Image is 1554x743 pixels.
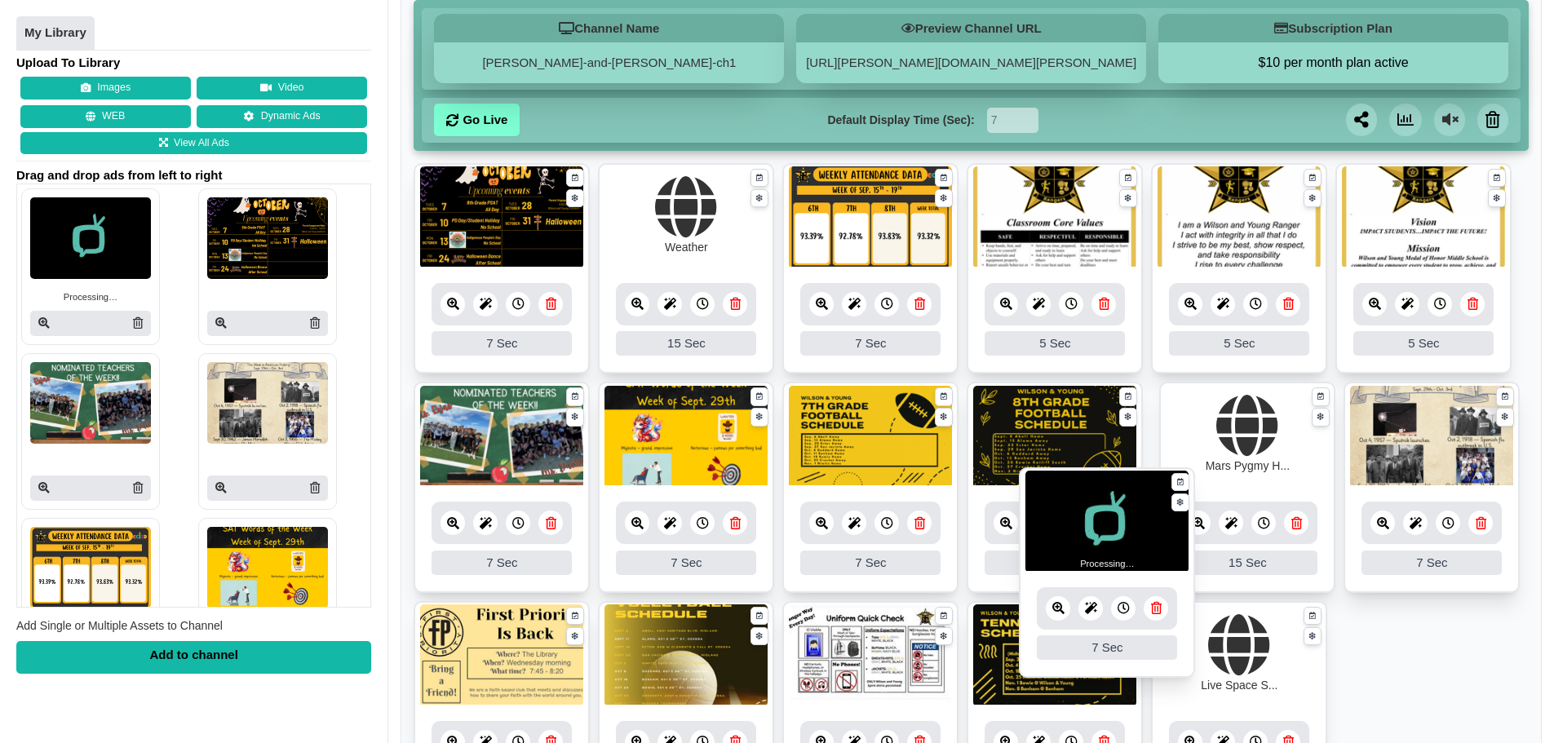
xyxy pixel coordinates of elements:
img: 13.968 mb [973,386,1136,488]
div: 7 Sec [800,551,941,575]
span: Drag and drop ads from left to right [16,168,371,184]
img: P250x250 image processing20250930 1793698 1lv0sox [207,198,328,280]
img: Sign stream loading animation [1025,471,1189,573]
label: Default Display Time (Sec): [827,112,974,129]
img: P250x250 image processing20250930 1793698 1oxjdjv [30,363,151,444]
span: Add Single or Multiple Assets to Channel [16,620,223,633]
button: $10 per month plan active [1158,55,1508,71]
div: [PERSON_NAME]-and-[PERSON_NAME]-ch1 [434,42,784,83]
img: 597.906 kb [789,166,952,268]
img: 5.491 mb [604,386,768,488]
div: Weather [665,239,708,256]
h5: Subscription Plan [1158,14,1508,42]
a: Dynamic Ads [197,106,367,129]
small: Processing… [64,290,118,304]
div: 7 Sec [800,331,941,356]
a: View All Ads [20,132,367,155]
img: P250x250 image processing20250929 1793698 176ewit [207,363,328,444]
img: 842.610 kb [604,604,768,706]
button: Images [20,77,191,100]
h5: Channel Name [434,14,784,42]
div: 7 Sec [1361,551,1502,575]
img: 1786.025 kb [1158,166,1321,268]
div: 7 Sec [985,551,1125,575]
div: 5 Sec [1353,331,1494,356]
img: 12.142 mb [973,604,1136,706]
img: 2.818 mb [420,386,583,488]
img: 25.997 mb [1350,386,1513,488]
h4: Upload To Library [16,55,371,71]
a: My Library [16,16,95,51]
div: 15 Sec [616,331,756,356]
div: 7 Sec [432,551,572,575]
img: P250x250 image processing20250929 1793698 eam3ah [30,528,151,609]
h5: Preview Channel URL [796,14,1146,42]
input: Seconds [987,108,1038,133]
div: 15 Sec [1177,551,1317,575]
div: 7 Sec [1037,635,1177,660]
a: [URL][PERSON_NAME][DOMAIN_NAME][PERSON_NAME] [806,55,1136,69]
img: Sign stream loading animation [30,198,151,280]
div: Live Space S... [1201,677,1277,694]
iframe: Chat Widget [1274,567,1554,743]
div: Add to channel [16,641,371,674]
img: 1317.098 kb [789,604,952,706]
button: WEB [20,106,191,129]
div: 7 Sec [432,331,572,356]
div: Mars Pygmy H... [1206,458,1290,475]
img: 1236.404 kb [420,166,583,268]
img: 1788.290 kb [1342,166,1505,268]
img: 8.781 mb [789,386,952,488]
div: 5 Sec [985,331,1125,356]
div: 7 Sec [616,551,756,575]
small: Processing… [1080,557,1135,571]
img: 92.625 kb [420,604,583,706]
div: 5 Sec [1169,331,1309,356]
img: P250x250 image processing20250929 1793698 1sh20tb [207,528,328,609]
img: 1802.340 kb [973,166,1136,268]
button: Video [197,77,367,100]
a: Go Live [434,104,520,136]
